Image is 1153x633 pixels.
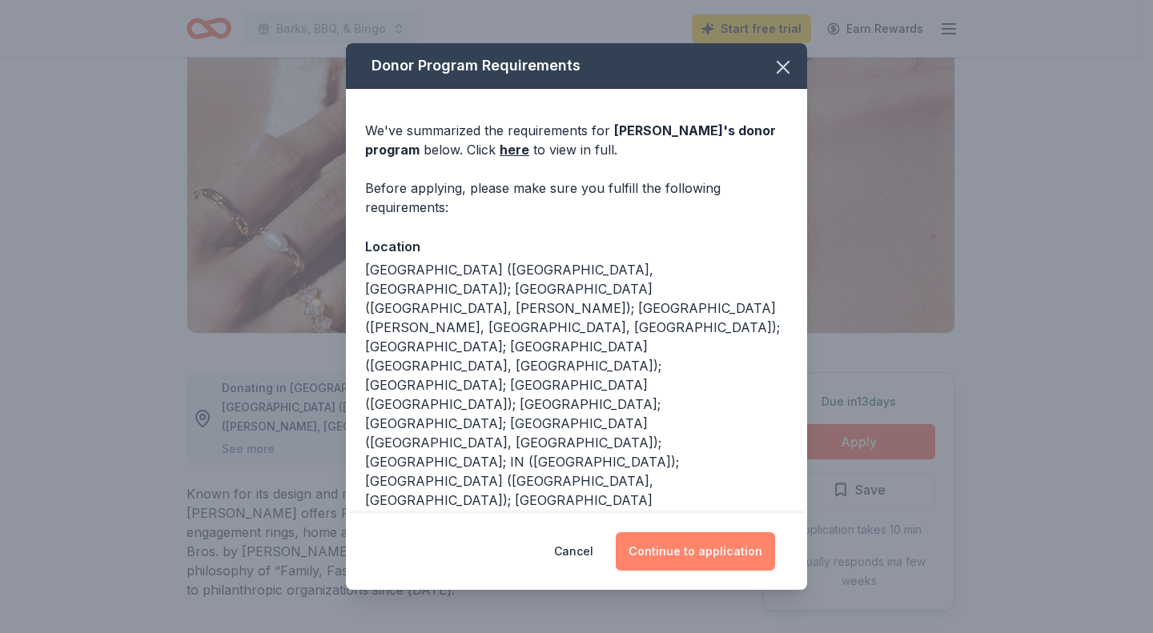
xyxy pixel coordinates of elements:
div: Before applying, please make sure you fulfill the following requirements: [365,178,788,217]
button: Continue to application [616,532,775,571]
div: Location [365,236,788,257]
a: here [500,140,529,159]
div: We've summarized the requirements for below. Click to view in full. [365,121,788,159]
button: Cancel [554,532,593,571]
div: Donor Program Requirements [346,43,807,89]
